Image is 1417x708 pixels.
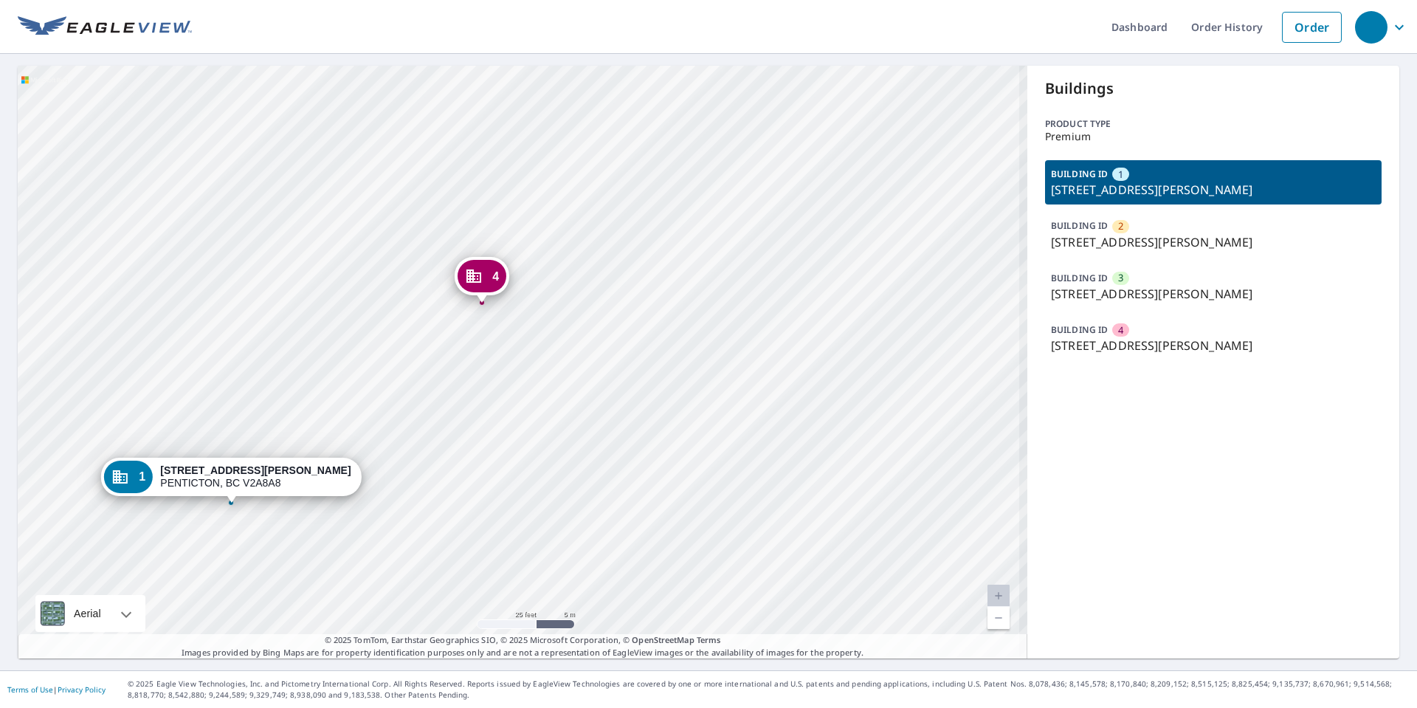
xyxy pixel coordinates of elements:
a: Order [1282,12,1342,43]
span: 3 [1118,271,1123,285]
p: [STREET_ADDRESS][PERSON_NAME] [1051,233,1376,251]
strong: [STREET_ADDRESS][PERSON_NAME] [160,464,351,476]
a: Current Level 20, Zoom In Disabled [987,585,1010,607]
a: Current Level 20, Zoom Out [987,607,1010,629]
a: OpenStreetMap [632,634,694,645]
span: 4 [1118,323,1123,337]
span: 1 [1118,168,1123,182]
div: PENTICTON, BC V2A8A8 [160,464,351,489]
span: 2 [1118,219,1123,233]
p: Premium [1045,131,1382,142]
div: Dropped pin, building 1, Commercial property, 2235 BASKIN ST PENTICTON, BC V2A8A8 [101,458,361,503]
span: 4 [492,271,499,282]
a: Terms of Use [7,684,53,695]
p: Buildings [1045,78,1382,100]
p: [STREET_ADDRESS][PERSON_NAME] [1051,285,1376,303]
p: BUILDING ID [1051,323,1108,336]
img: EV Logo [18,16,192,38]
div: Aerial [35,595,145,632]
p: Product type [1045,117,1382,131]
p: BUILDING ID [1051,168,1108,180]
span: 1 [139,471,145,482]
a: Privacy Policy [58,684,106,695]
a: Terms [697,634,721,645]
div: Aerial [69,595,106,632]
p: [STREET_ADDRESS][PERSON_NAME] [1051,181,1376,199]
p: BUILDING ID [1051,272,1108,284]
div: Dropped pin, building 4, Commercial property, 2235 BASKIN ST PENTICTON, BC V2A8A8 [455,257,509,303]
p: Images provided by Bing Maps are for property identification purposes only and are not a represen... [18,634,1027,659]
p: BUILDING ID [1051,219,1108,232]
p: | [7,685,106,694]
p: [STREET_ADDRESS][PERSON_NAME] [1051,337,1376,354]
span: © 2025 TomTom, Earthstar Geographics SIO, © 2025 Microsoft Corporation, © [325,634,721,647]
p: © 2025 Eagle View Technologies, Inc. and Pictometry International Corp. All Rights Reserved. Repo... [128,678,1410,701]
